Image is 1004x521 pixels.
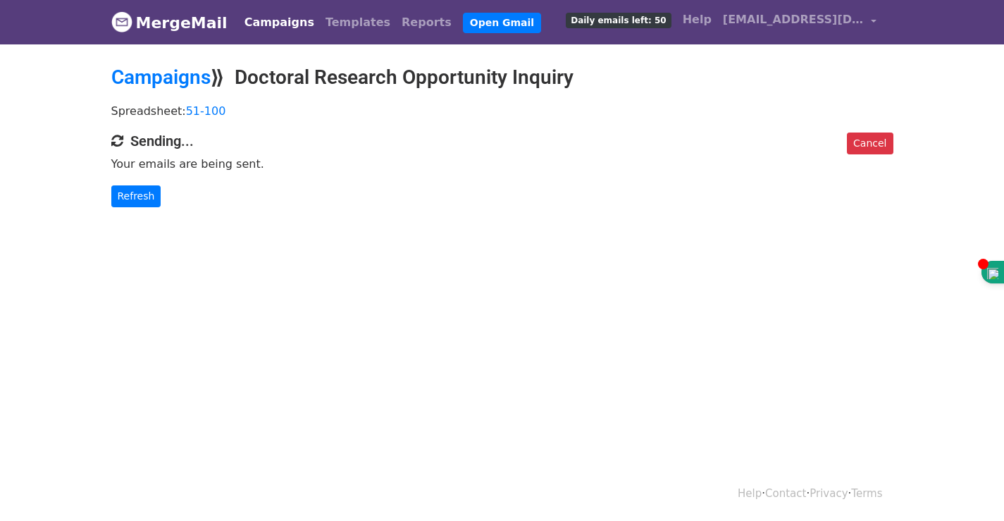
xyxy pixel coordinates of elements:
a: [EMAIL_ADDRESS][DOMAIN_NAME] [717,6,882,39]
a: Help [738,487,762,500]
a: Contact [765,487,806,500]
a: 51-100 [186,104,226,118]
a: MergeMail [111,8,228,37]
p: Your emails are being sent. [111,157,893,171]
p: Spreadsheet: [111,104,893,118]
a: Cancel [847,133,893,154]
a: Open Gmail [463,13,541,33]
a: Refresh [111,185,161,207]
h4: Sending... [111,133,893,149]
a: Reports [396,8,457,37]
a: Campaigns [239,8,320,37]
a: Privacy [810,487,848,500]
a: Campaigns [111,66,211,89]
span: Daily emails left: 50 [566,13,671,28]
a: Help [677,6,717,34]
span: [EMAIL_ADDRESS][DOMAIN_NAME] [723,11,864,28]
a: Terms [851,487,882,500]
h2: ⟫ Doctoral Research Opportunity Inquiry [111,66,893,90]
a: Templates [320,8,396,37]
a: Daily emails left: 50 [560,6,676,34]
img: MergeMail logo [111,11,132,32]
